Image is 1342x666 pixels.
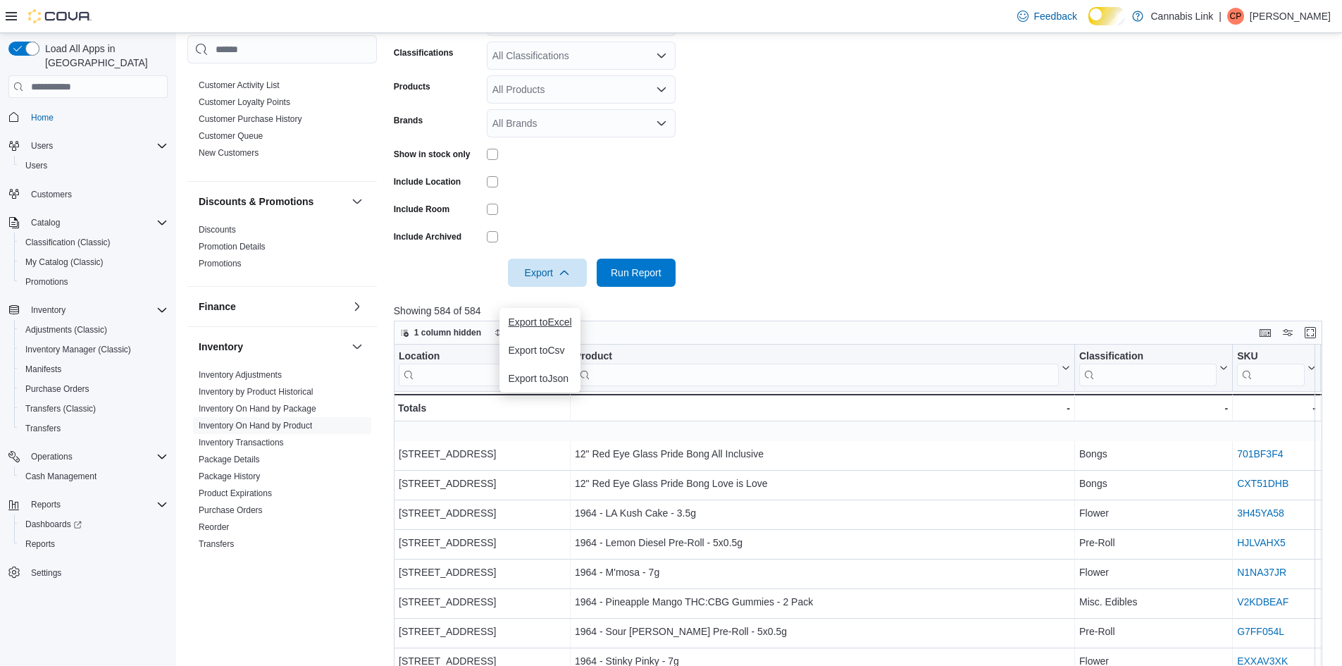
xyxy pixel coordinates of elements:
span: Settings [25,564,168,581]
span: Cash Management [25,471,97,482]
div: [STREET_ADDRESS] [399,445,566,462]
button: Display options [1279,324,1296,341]
span: Inventory [25,302,168,319]
span: Users [20,157,168,174]
a: Transfers (Classic) [20,400,101,417]
span: Catalog [25,214,168,231]
div: [STREET_ADDRESS] [399,505,566,522]
a: Manifests [20,361,67,378]
div: [STREET_ADDRESS] [399,623,566,640]
div: 12" Red Eye Glass Pride Bong Love is Love [575,475,1070,492]
span: Inventory On Hand by Product [199,420,312,431]
button: Transfers [14,419,173,438]
div: [STREET_ADDRESS] [399,534,566,551]
button: Users [3,136,173,156]
span: Inventory Transactions [199,437,284,448]
button: Catalog [25,214,66,231]
a: CXT51DHB [1237,478,1288,489]
a: N1NA37JR [1237,567,1286,578]
button: Users [25,137,58,154]
a: Purchase Orders [20,381,95,397]
a: Inventory Adjustments [199,370,282,380]
div: Bongs [1079,475,1228,492]
a: Product Expirations [199,488,272,498]
span: Package History [199,471,260,482]
button: Manifests [14,359,173,379]
span: Home [31,112,54,123]
span: Export to Excel [508,316,571,328]
div: Classification [1079,350,1217,364]
div: 12" Red Eye Glass Pride Bong All Inclusive [575,445,1070,462]
a: Cash Management [20,468,102,485]
label: Include Location [394,176,461,187]
span: New Customers [199,147,259,159]
a: Inventory by Product Historical [199,387,313,397]
div: Misc. Edibles [1079,593,1228,610]
span: Customer Loyalty Points [199,97,290,108]
span: Customer Queue [199,130,263,142]
label: Include Room [394,204,449,215]
span: Dark Mode [1088,25,1089,26]
div: - [1237,400,1316,417]
span: Users [25,137,168,154]
span: Users [25,160,47,171]
a: Package History [199,471,260,481]
span: My Catalog (Classic) [20,254,168,271]
button: Inventory [3,300,173,320]
a: Classification (Classic) [20,234,116,251]
a: Reports [20,536,61,553]
h3: Discounts & Promotions [199,195,313,209]
a: HJLVAHX5 [1237,537,1286,548]
button: Transfers (Classic) [14,399,173,419]
a: Home [25,109,59,126]
button: Sort fields [488,324,551,341]
a: Package Details [199,455,260,464]
a: Transfers [20,420,66,437]
span: Inventory Adjustments [199,369,282,381]
span: Home [25,108,168,125]
span: Discounts [199,224,236,235]
button: Location [399,350,566,386]
span: Operations [31,451,73,462]
a: My Catalog (Classic) [20,254,109,271]
button: Classification (Classic) [14,233,173,252]
button: Export toCsv [499,336,580,364]
a: Purchase Orders [199,505,263,515]
div: Discounts & Promotions [187,221,377,286]
a: Inventory Manager (Classic) [20,341,137,358]
button: Discounts & Promotions [349,193,366,210]
nav: Complex example [8,101,168,619]
div: Location [399,350,554,386]
button: Classification [1079,350,1228,386]
a: Dashboards [20,516,87,533]
button: Inventory [199,340,346,354]
div: Flower [1079,564,1228,581]
button: Product [575,350,1070,386]
span: Reports [20,536,168,553]
span: Purchase Orders [25,383,89,395]
span: Promotions [199,258,242,269]
span: Customer Activity List [199,80,280,91]
button: Customers [3,184,173,204]
button: Users [14,156,173,175]
span: Purchase Orders [199,505,263,516]
button: Inventory [349,338,366,355]
label: Show in stock only [394,149,471,160]
a: Dashboards [14,514,173,534]
span: Purchase Orders [20,381,168,397]
a: Customer Activity List [199,80,280,90]
span: Catalog [31,217,60,228]
span: Reports [31,499,61,510]
a: V2KDBEAF [1237,596,1288,608]
button: Export toJson [499,364,580,393]
span: Promotion Details [199,241,266,252]
label: Include Archived [394,231,461,242]
a: Promotions [199,259,242,269]
a: Settings [25,565,67,581]
span: Export [516,259,578,287]
label: Brands [394,115,423,126]
p: Cannabis Link [1150,8,1213,25]
button: Promotions [14,272,173,292]
span: Dashboards [25,519,82,530]
span: Cash Management [20,468,168,485]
